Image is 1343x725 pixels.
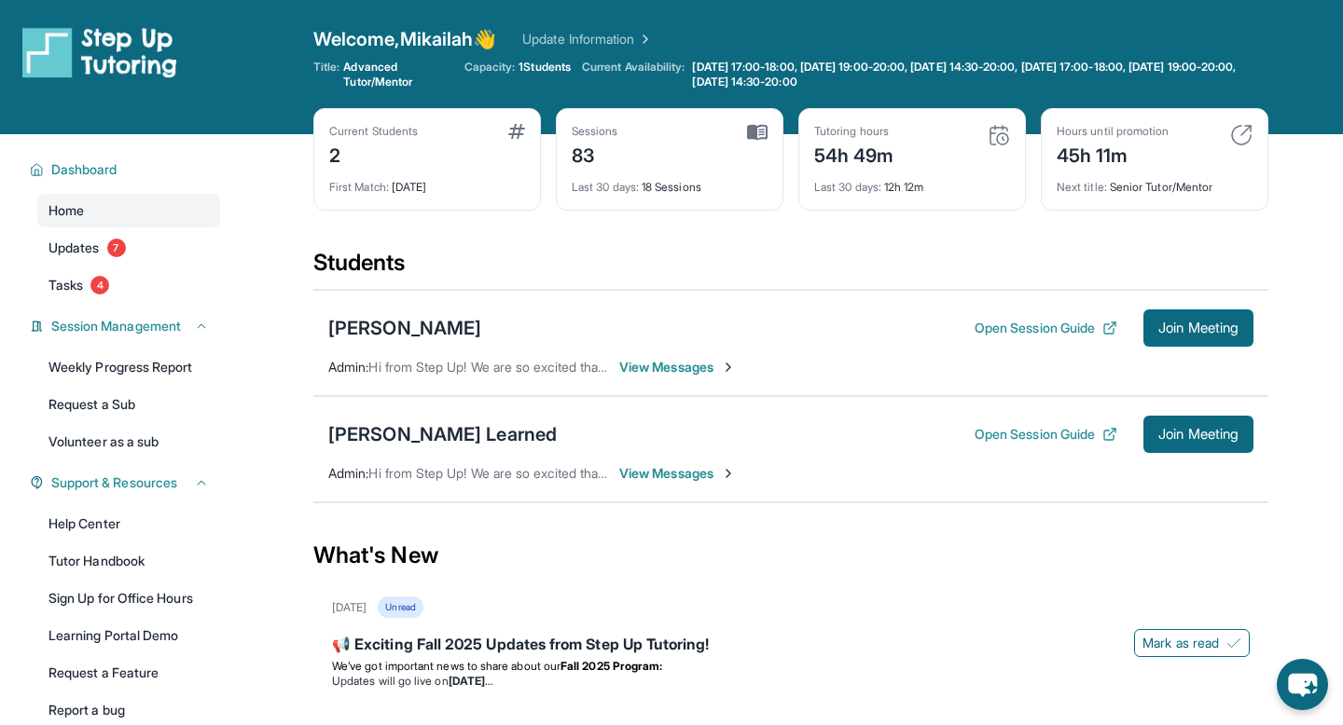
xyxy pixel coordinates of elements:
[582,60,685,89] span: Current Availability:
[51,317,181,335] span: Session Management
[329,180,389,194] span: First Match :
[37,388,220,421] a: Request a Sub
[328,359,368,375] span: Admin :
[332,659,561,673] span: We’ve got important news to share about our
[313,26,496,52] span: Welcome, Mikailah 👋
[343,60,452,89] span: Advanced Tutor/Mentor
[1143,309,1253,347] button: Join Meeting
[519,60,571,75] span: 1 Students
[44,317,209,335] button: Session Management
[313,248,1268,289] div: Students
[37,656,220,690] a: Request a Feature
[37,231,220,265] a: Updates7
[107,239,126,257] span: 7
[37,268,220,302] a: Tasks4
[619,358,736,376] span: View Messages
[37,581,220,615] a: Sign Up for Office Hours
[814,180,881,194] span: Last 30 days :
[721,360,736,375] img: Chevron-Right
[37,507,220,540] a: Help Center
[37,350,220,384] a: Weekly Progress Report
[747,124,768,141] img: card
[975,319,1117,337] button: Open Session Guide
[37,544,220,578] a: Tutor Handbook
[449,674,492,688] strong: [DATE]
[37,194,220,227] a: Home
[1226,636,1241,650] img: Mark as read
[44,160,209,179] button: Dashboard
[1057,124,1169,139] div: Hours until promotion
[51,473,177,492] span: Support & Resources
[313,60,339,89] span: Title:
[1277,659,1328,710] button: chat-button
[1142,634,1219,652] span: Mark as read
[1158,322,1239,334] span: Join Meeting
[1230,124,1253,146] img: card
[332,674,1250,689] li: Updates will go live on
[1158,429,1239,440] span: Join Meeting
[48,239,100,257] span: Updates
[572,139,618,169] div: 83
[48,201,84,220] span: Home
[51,160,118,179] span: Dashboard
[508,124,525,139] img: card
[1057,180,1107,194] span: Next title :
[332,633,1250,659] div: 📢 Exciting Fall 2025 Updates from Step Up Tutoring!
[814,124,894,139] div: Tutoring hours
[721,466,736,481] img: Chevron-Right
[572,124,618,139] div: Sessions
[464,60,516,75] span: Capacity:
[313,514,1268,596] div: What's New
[634,30,653,48] img: Chevron Right
[329,169,525,195] div: [DATE]
[1057,139,1169,169] div: 45h 11m
[332,600,367,615] div: [DATE]
[561,659,662,673] strong: Fall 2025 Program:
[1134,629,1250,657] button: Mark as read
[329,139,418,169] div: 2
[572,169,768,195] div: 18 Sessions
[619,464,736,483] span: View Messages
[37,619,220,652] a: Learning Portal Demo
[44,473,209,492] button: Support & Resources
[328,315,481,341] div: [PERSON_NAME]
[688,60,1268,89] a: [DATE] 17:00-18:00, [DATE] 19:00-20:00, [DATE] 14:30-20:00, [DATE] 17:00-18:00, [DATE] 19:00-20:0...
[48,276,83,294] span: Tasks
[988,124,1010,146] img: card
[37,425,220,458] a: Volunteer as a sub
[1143,416,1253,453] button: Join Meeting
[814,169,1010,195] div: 12h 12m
[692,60,1265,89] span: [DATE] 17:00-18:00, [DATE] 19:00-20:00, [DATE] 14:30-20:00, [DATE] 17:00-18:00, [DATE] 19:00-20:0...
[522,30,653,48] a: Update Information
[329,124,418,139] div: Current Students
[378,596,422,618] div: Unread
[814,139,894,169] div: 54h 49m
[975,425,1117,444] button: Open Session Guide
[1057,169,1253,195] div: Senior Tutor/Mentor
[572,180,639,194] span: Last 30 days :
[328,421,557,447] div: [PERSON_NAME] Learned
[90,276,109,294] span: 4
[328,465,368,481] span: Admin :
[22,26,177,78] img: logo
